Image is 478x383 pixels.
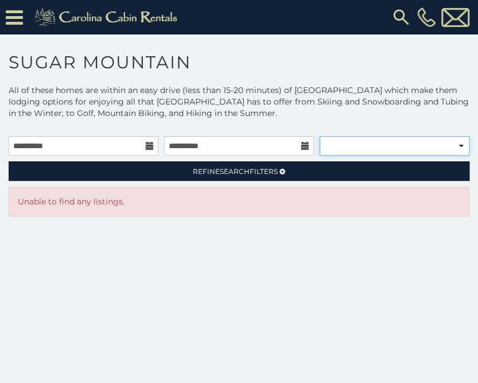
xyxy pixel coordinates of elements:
span: Refine Filters [193,167,278,176]
img: search-regular.svg [391,7,411,28]
span: Search [220,167,250,176]
img: Khaki-logo.png [29,6,187,29]
a: RefineSearchFilters [9,161,469,181]
a: [PHONE_NUMBER] [414,7,438,27]
p: Unable to find any listings. [18,196,460,207]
